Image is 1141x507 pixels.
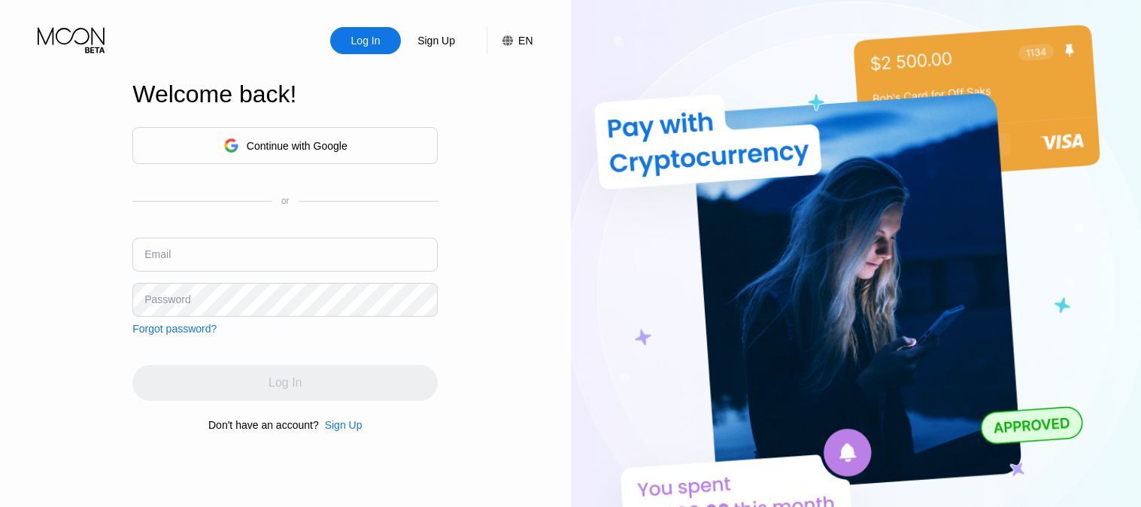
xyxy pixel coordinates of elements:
[208,419,319,431] div: Don't have an account?
[132,323,217,335] div: Forgot password?
[487,27,533,54] div: EN
[325,419,363,431] div: Sign Up
[330,27,401,54] div: Log In
[281,196,290,206] div: or
[416,33,457,48] div: Sign Up
[144,248,171,260] div: Email
[247,140,347,152] div: Continue with Google
[319,419,363,431] div: Sign Up
[350,33,382,48] div: Log In
[144,293,190,305] div: Password
[518,35,533,47] div: EN
[132,127,438,164] div: Continue with Google
[132,80,438,108] div: Welcome back!
[401,27,472,54] div: Sign Up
